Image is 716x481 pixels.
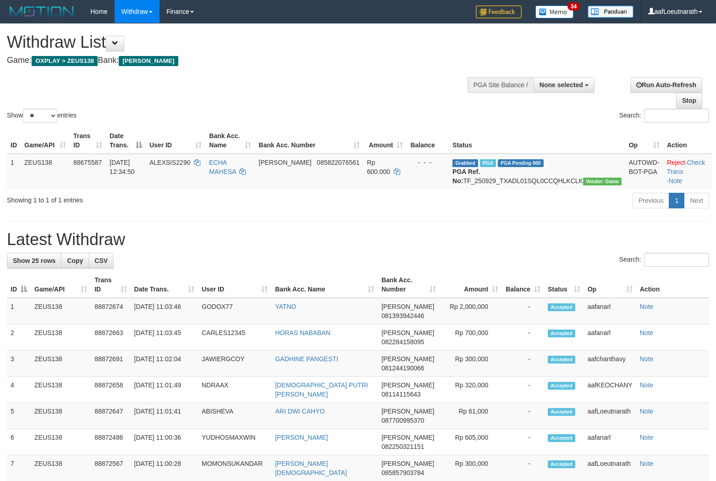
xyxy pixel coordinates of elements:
[7,56,468,65] h4: Game: Bank:
[619,109,709,123] label: Search:
[381,329,434,336] span: [PERSON_NAME]
[410,158,445,167] div: - - -
[21,154,70,189] td: ZEUS138
[548,434,575,442] span: Accepted
[32,56,98,66] span: OXPLAY > ZEUS138
[548,460,575,468] span: Accepted
[31,403,91,429] td: ZEUS138
[131,377,198,403] td: [DATE] 11:01:49
[131,298,198,324] td: [DATE] 11:03:46
[7,192,292,205] div: Showing 1 to 1 of 1 entries
[502,272,544,298] th: Balance: activate to sort column ascending
[7,377,31,403] td: 4
[502,324,544,351] td: -
[131,351,198,377] td: [DATE] 11:02:04
[23,109,57,123] select: Showentries
[255,128,363,154] th: Bank Acc. Number: activate to sort column ascending
[7,403,31,429] td: 5
[676,93,702,108] a: Stop
[588,6,633,18] img: panduan.png
[275,329,330,336] a: HORAS NABABAN
[480,159,496,167] span: Marked by aafpengsreynich
[663,154,712,189] td: · ·
[452,168,480,185] b: PGA Ref. No:
[91,429,130,455] td: 88872486
[317,159,359,166] span: Copy 085822076561 to clipboard
[275,460,347,476] a: [PERSON_NAME][DEMOGRAPHIC_DATA]
[619,253,709,267] label: Search:
[70,128,106,154] th: Trans ID: activate to sort column ascending
[364,128,407,154] th: Amount: activate to sort column ascending
[381,460,434,467] span: [PERSON_NAME]
[31,351,91,377] td: ZEUS138
[548,330,575,337] span: Accepted
[440,324,502,351] td: Rp 700,000
[584,272,636,298] th: Op: activate to sort column ascending
[633,193,669,208] a: Previous
[275,303,296,310] a: YATNO
[381,364,424,372] span: Copy 081244190066 to clipboard
[502,298,544,324] td: -
[31,298,91,324] td: ZEUS138
[7,351,31,377] td: 3
[381,303,434,310] span: [PERSON_NAME]
[198,429,271,455] td: YUDHOSMAXWIN
[7,253,61,268] a: Show 25 rows
[106,128,146,154] th: Date Trans.: activate to sort column descending
[131,429,198,455] td: [DATE] 11:00:36
[205,128,255,154] th: Bank Acc. Name: activate to sort column ascending
[540,81,583,89] span: None selected
[381,417,424,424] span: Copy 087700995370 to clipboard
[440,429,502,455] td: Rp 605,000
[583,178,622,185] span: Vendor URL: https://trx31.1velocity.biz
[502,429,544,455] td: -
[440,272,502,298] th: Amount: activate to sort column ascending
[209,159,236,175] a: ECHA MAHESA
[640,303,654,310] a: Note
[502,403,544,429] td: -
[378,272,440,298] th: Bank Acc. Number: activate to sort column ascending
[548,382,575,390] span: Accepted
[584,403,636,429] td: aafLoeutnarath
[584,324,636,351] td: aafanarl
[548,303,575,311] span: Accepted
[640,408,654,415] a: Note
[367,159,391,175] span: Rp 600.000
[498,159,544,167] span: PGA Pending
[91,377,130,403] td: 88872658
[110,159,135,175] span: [DATE] 12:34:50
[198,324,271,351] td: CARLES12345
[663,128,712,154] th: Action
[381,391,421,398] span: Copy 08114115643 to clipboard
[381,443,424,450] span: Copy 082250321151 to clipboard
[146,128,205,154] th: User ID: activate to sort column ascending
[7,298,31,324] td: 1
[640,355,654,363] a: Note
[131,403,198,429] td: [DATE] 11:01:41
[91,351,130,377] td: 88872691
[381,408,434,415] span: [PERSON_NAME]
[7,154,21,189] td: 1
[31,272,91,298] th: Game/API: activate to sort column ascending
[198,377,271,403] td: NDRAAX
[275,381,368,398] a: [DEMOGRAPHIC_DATA] PUTRI [PERSON_NAME]
[381,312,424,319] span: Copy 081393942446 to clipboard
[198,403,271,429] td: ABISHEVA
[13,257,55,264] span: Show 25 rows
[535,6,574,18] img: Button%20Memo.svg
[640,381,654,389] a: Note
[684,193,709,208] a: Next
[7,5,77,18] img: MOTION_logo.png
[31,429,91,455] td: ZEUS138
[7,272,31,298] th: ID: activate to sort column descending
[21,128,70,154] th: Game/API: activate to sort column ascending
[381,355,434,363] span: [PERSON_NAME]
[91,403,130,429] td: 88872647
[636,272,709,298] th: Action
[640,460,654,467] a: Note
[449,154,625,189] td: TF_250929_TXADL01SQL0CCQHLKCLK
[669,193,684,208] a: 1
[198,298,271,324] td: GODOX77
[468,77,534,93] div: PGA Site Balance /
[88,253,114,268] a: CSV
